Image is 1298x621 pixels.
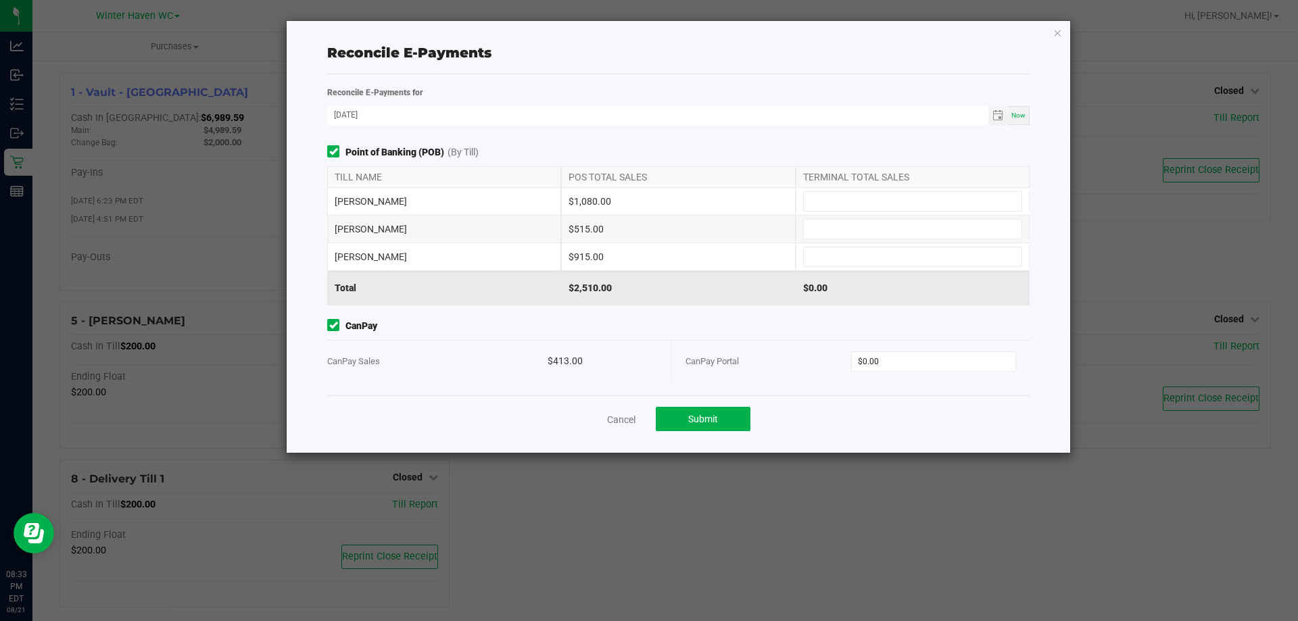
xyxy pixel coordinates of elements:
div: Total [327,271,561,305]
strong: CanPay [345,319,377,333]
span: (By Till) [448,145,479,159]
div: POS TOTAL SALES [561,167,795,187]
div: [PERSON_NAME] [327,188,561,215]
strong: Reconcile E-Payments for [327,88,423,97]
strong: Point of Banking (POB) [345,145,444,159]
form-toggle: Include in reconciliation [327,319,345,333]
div: $515.00 [561,216,795,243]
div: [PERSON_NAME] [327,243,561,270]
div: TILL NAME [327,167,561,187]
a: Cancel [607,413,635,426]
div: $2,510.00 [561,271,795,305]
span: Now [1011,111,1026,119]
div: $915.00 [561,243,795,270]
span: Toggle calendar [988,106,1008,125]
iframe: Resource center [14,513,54,553]
div: $1,080.00 [561,188,795,215]
div: TERMINAL TOTAL SALES [796,167,1030,187]
div: [PERSON_NAME] [327,216,561,243]
div: Reconcile E-Payments [327,43,1030,63]
input: Date [327,106,988,123]
div: $0.00 [796,271,1030,305]
span: Submit [688,414,718,424]
button: Submit [656,407,750,431]
form-toggle: Include in reconciliation [327,145,345,159]
span: CanPay Portal [686,356,739,366]
span: CanPay Sales [327,356,380,366]
div: $413.00 [548,341,658,382]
